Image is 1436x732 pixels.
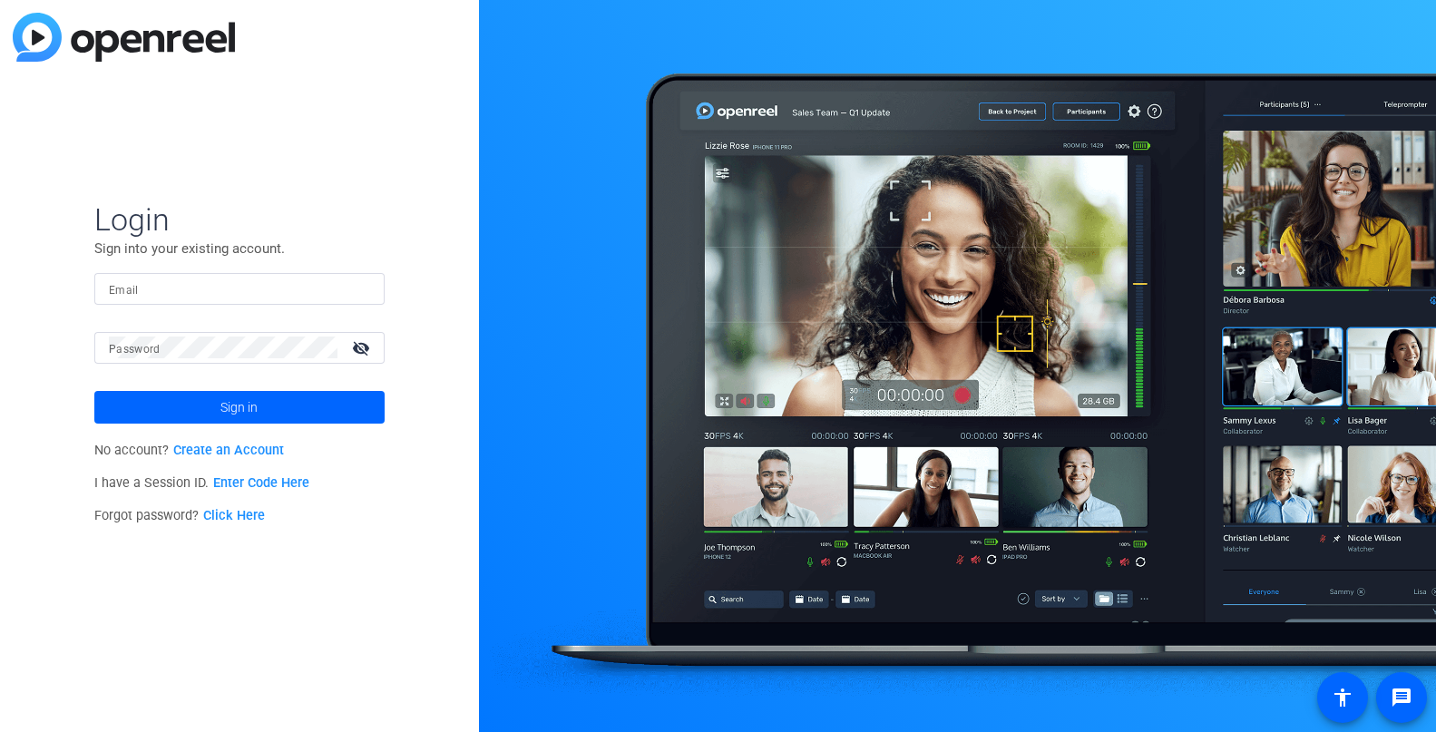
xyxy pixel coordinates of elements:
[109,278,370,299] input: Enter Email Address
[94,508,265,523] span: Forgot password?
[341,335,385,361] mat-icon: visibility_off
[1332,687,1353,708] mat-icon: accessibility
[173,443,284,458] a: Create an Account
[94,475,309,491] span: I have a Session ID.
[94,443,284,458] span: No account?
[213,475,309,491] a: Enter Code Here
[13,13,235,62] img: blue-gradient.svg
[1391,687,1412,708] mat-icon: message
[220,385,258,430] span: Sign in
[109,343,161,356] mat-label: Password
[109,284,139,297] mat-label: Email
[94,391,385,424] button: Sign in
[94,239,385,259] p: Sign into your existing account.
[94,200,385,239] span: Login
[203,508,265,523] a: Click Here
